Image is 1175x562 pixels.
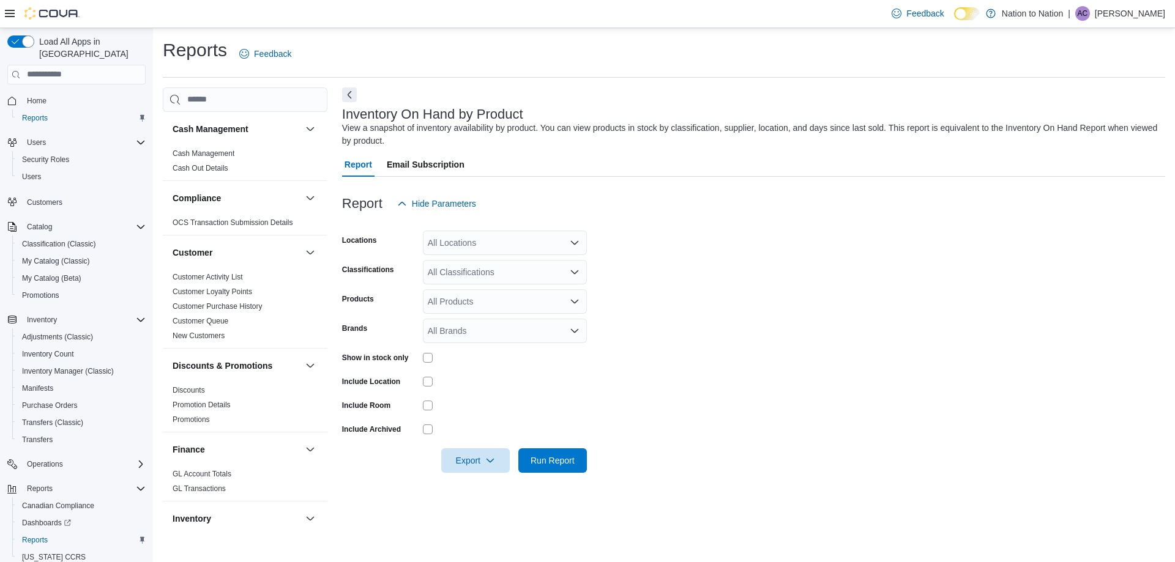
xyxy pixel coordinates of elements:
a: GL Transactions [173,484,226,493]
span: Inventory Count [22,349,74,359]
button: Users [12,168,151,185]
img: Cova [24,7,80,20]
label: Locations [342,235,377,245]
span: Hide Parameters [412,198,476,210]
button: Inventory [22,312,62,327]
button: Next [342,87,357,102]
span: Users [22,135,146,150]
button: Users [2,134,151,151]
span: Customer Queue [173,316,228,326]
span: Reports [27,484,53,494]
span: Reports [17,533,146,547]
span: Feedback [254,48,291,60]
a: Canadian Compliance [17,498,99,513]
span: Purchase Orders [17,398,146,413]
button: Hide Parameters [392,191,481,216]
span: Dashboards [22,518,71,528]
span: Reports [22,481,146,496]
a: Customer Purchase History [173,302,263,311]
span: Inventory Manager (Classic) [17,364,146,379]
span: Cash Management [173,149,234,158]
button: Reports [12,109,151,127]
span: Manifests [22,383,53,393]
p: Nation to Nation [1002,6,1063,21]
p: [PERSON_NAME] [1095,6,1165,21]
a: Home [22,94,51,108]
span: Adjustments (Classic) [17,330,146,344]
a: Feedback [887,1,949,26]
span: Classification (Classic) [22,239,96,249]
button: Reports [12,531,151,549]
span: Promotion Details [173,400,231,410]
span: Inventory Manager (Classic) [22,366,114,376]
span: AC [1078,6,1088,21]
span: GL Transactions [173,484,226,494]
span: Promotions [173,415,210,424]
input: Dark Mode [954,7,980,20]
span: Promotions [22,290,59,300]
span: Customer Purchase History [173,301,263,311]
span: Customers [22,194,146,209]
span: Inventory Count [17,347,146,361]
p: | [1068,6,1070,21]
button: Reports [2,480,151,497]
button: Manifests [12,380,151,397]
span: Users [22,172,41,182]
a: My Catalog (Classic) [17,254,95,268]
span: Home [27,96,47,106]
a: Customers [22,195,67,210]
a: Cash Management [173,149,234,158]
button: Export [441,448,510,473]
a: New Customers [173,331,225,340]
a: My Catalog (Beta) [17,271,86,286]
h3: Discounts & Promotions [173,360,272,372]
span: Canadian Compliance [22,501,94,511]
a: Classification (Classic) [17,237,101,251]
button: Finance [173,443,300,456]
button: Inventory [173,512,300,525]
button: Cash Management [173,123,300,135]
div: Finance [163,467,327,501]
a: Feedback [234,42,296,66]
button: Adjustments (Classic) [12,328,151,346]
span: Home [22,93,146,108]
a: Dashboards [17,516,76,530]
a: OCS Transaction Submission Details [173,218,293,227]
a: Promotions [173,415,210,424]
div: Discounts & Promotions [163,383,327,432]
span: Customer Loyalty Points [173,287,252,297]
span: Reports [17,111,146,125]
button: Finance [303,442,318,457]
span: Discounts [173,385,205,395]
a: Promotion Details [173,401,231,409]
a: Dashboards [12,514,151,531]
button: My Catalog (Beta) [12,270,151,287]
span: Run Report [531,454,575,467]
span: Transfers [22,435,53,445]
span: Manifests [17,381,146,396]
span: Report [345,152,372,177]
span: Transfers (Classic) [17,415,146,430]
a: Transfers [17,432,58,447]
button: My Catalog (Classic) [12,253,151,270]
h3: Inventory On Hand by Product [342,107,523,122]
label: Classifications [342,265,394,275]
a: Purchase Orders [17,398,83,413]
span: Security Roles [22,155,69,165]
a: Reports [17,111,53,125]
button: Open list of options [570,238,580,248]
span: Dark Mode [954,20,955,21]
span: OCS Transaction Submission Details [173,218,293,227]
span: Catalog [22,220,146,234]
button: Catalog [2,218,151,235]
button: Open list of options [570,297,580,306]
button: Transfers [12,431,151,448]
a: GL Account Totals [173,470,231,478]
button: Promotions [12,287,151,304]
h3: Cash Management [173,123,248,135]
span: Classification (Classic) [17,237,146,251]
a: Adjustments (Classic) [17,330,98,344]
span: Users [17,169,146,184]
button: Open list of options [570,326,580,336]
h3: Compliance [173,192,221,204]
